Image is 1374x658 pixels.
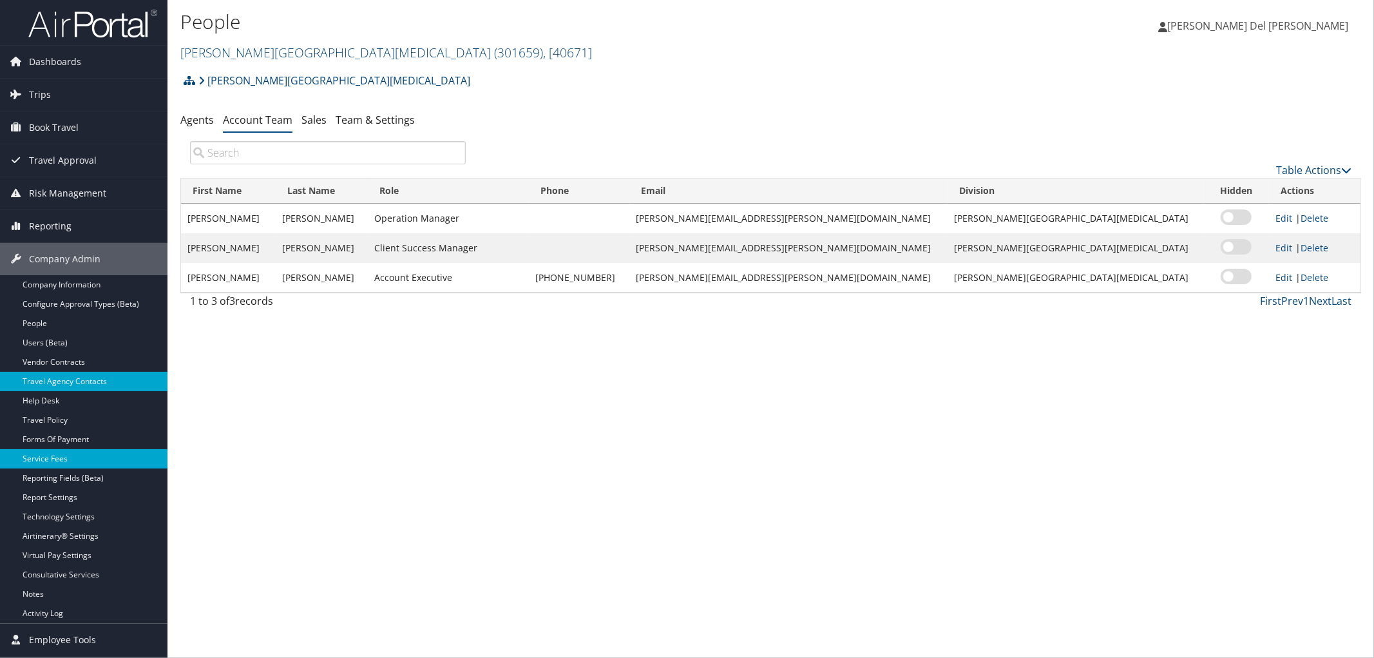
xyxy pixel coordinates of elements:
a: Prev [1281,294,1303,308]
h1: People [180,8,968,35]
td: Client Success Manager [368,233,529,263]
img: airportal-logo.png [28,8,157,39]
span: [PERSON_NAME] Del [PERSON_NAME] [1167,19,1348,33]
a: [PERSON_NAME] Del [PERSON_NAME] [1158,6,1361,45]
a: Next [1309,294,1331,308]
a: Last [1331,294,1351,308]
a: Delete [1301,271,1328,284]
td: [PERSON_NAME][GEOGRAPHIC_DATA][MEDICAL_DATA] [948,263,1203,293]
td: [PERSON_NAME] [181,233,276,263]
a: Edit [1275,271,1292,284]
span: Employee Tools [29,624,96,656]
td: | [1269,233,1360,263]
a: [PERSON_NAME][GEOGRAPHIC_DATA][MEDICAL_DATA] [198,68,470,93]
td: Account Executive [368,263,529,293]
span: Risk Management [29,177,106,209]
a: Delete [1301,212,1328,224]
th: Role: activate to sort column ascending [368,179,529,204]
a: Sales [301,113,327,127]
td: [PERSON_NAME][EMAIL_ADDRESS][PERSON_NAME][DOMAIN_NAME] [629,233,948,263]
a: Agents [180,113,214,127]
a: [PERSON_NAME][GEOGRAPHIC_DATA][MEDICAL_DATA] [180,44,592,61]
td: [PERSON_NAME][GEOGRAPHIC_DATA][MEDICAL_DATA] [948,204,1203,233]
td: [PERSON_NAME] [181,263,276,293]
span: Book Travel [29,111,79,144]
a: Team & Settings [336,113,415,127]
td: [PERSON_NAME] [276,233,368,263]
span: Travel Approval [29,144,97,177]
th: First Name: activate to sort column ascending [181,179,276,204]
div: 1 to 3 of records [190,293,466,315]
input: Search [190,141,466,164]
th: Last Name: activate to sort column ascending [276,179,368,204]
td: | [1269,204,1360,233]
td: [PERSON_NAME] [276,263,368,293]
th: Hidden: activate to sort column ascending [1203,179,1269,204]
th: Division: activate to sort column ascending [948,179,1203,204]
span: Dashboards [29,46,81,78]
td: | [1269,263,1360,293]
span: ( 301659 ) [494,44,543,61]
a: First [1260,294,1281,308]
span: Company Admin [29,243,100,275]
span: 3 [229,294,235,308]
th: Phone [529,179,629,204]
td: [PERSON_NAME][GEOGRAPHIC_DATA][MEDICAL_DATA] [948,233,1203,263]
span: , [ 40671 ] [543,44,592,61]
th: Email: activate to sort column ascending [629,179,948,204]
a: Delete [1301,242,1328,254]
a: Account Team [223,113,292,127]
td: [PHONE_NUMBER] [529,263,629,293]
span: Trips [29,79,51,111]
span: Reporting [29,210,72,242]
a: Edit [1275,212,1292,224]
td: [PERSON_NAME][EMAIL_ADDRESS][PERSON_NAME][DOMAIN_NAME] [629,204,948,233]
th: Actions [1269,179,1360,204]
td: [PERSON_NAME][EMAIL_ADDRESS][PERSON_NAME][DOMAIN_NAME] [629,263,948,293]
td: [PERSON_NAME] [276,204,368,233]
a: Table Actions [1276,163,1351,177]
a: Edit [1275,242,1292,254]
td: [PERSON_NAME] [181,204,276,233]
td: Operation Manager [368,204,529,233]
a: 1 [1303,294,1309,308]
